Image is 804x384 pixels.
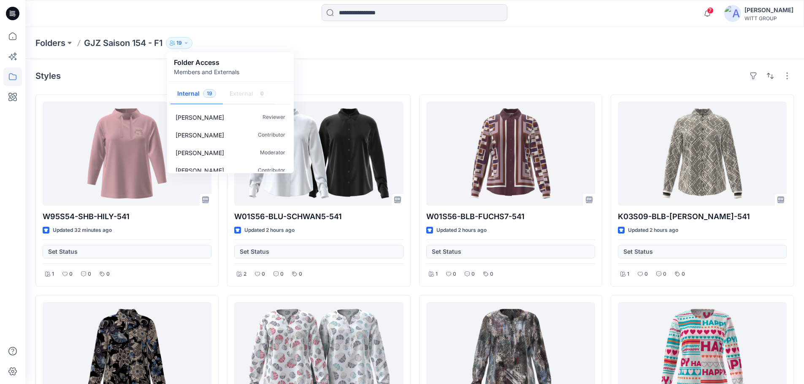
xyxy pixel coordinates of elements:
p: Folder Access [174,57,239,67]
p: Contributor [258,131,285,140]
div: [PERSON_NAME] [744,5,793,15]
p: 1 [52,270,54,279]
p: 0 [453,270,456,279]
button: External [223,83,274,105]
p: Reviewer [263,113,285,122]
p: 1 [627,270,629,279]
p: 0 [106,270,110,279]
p: Updated 2 hours ago [244,226,295,235]
p: Members and Externals [174,67,239,76]
a: K03S09-BLB-LEE-541 [618,102,787,206]
a: [PERSON_NAME]Moderator [169,144,292,161]
a: Folders [35,37,65,49]
p: Updated 32 minutes ago [53,226,112,235]
p: Updated 2 hours ago [628,226,678,235]
p: 0 [490,270,493,279]
p: W01S56-BLB-FUCHS7-541 [426,211,595,223]
span: 0 [257,89,268,98]
p: 0 [644,270,648,279]
button: 19 [166,37,192,49]
p: W01S56-BLU-SCHWAN5-541 [234,211,403,223]
p: W95S54-SHB-HILY-541 [43,211,211,223]
a: W01S56-BLB-FUCHS7-541 [426,102,595,206]
p: Ida Hecht [176,166,224,175]
button: Internal [171,83,223,105]
p: 0 [280,270,284,279]
p: Sarah Otte [176,113,224,122]
p: Contributor [258,166,285,175]
img: avatar [724,5,741,22]
a: [PERSON_NAME]Contributor [169,161,292,179]
p: 1 [436,270,438,279]
p: Moderator [260,148,285,157]
p: Marlies Schmidt [176,148,224,157]
p: 0 [682,270,685,279]
a: W01S56-BLU-SCHWAN5-541 [234,102,403,206]
p: 0 [262,270,265,279]
p: Phillip Ackermann [176,131,224,140]
span: 7 [707,7,714,14]
a: [PERSON_NAME]Contributor [169,126,292,144]
h4: Styles [35,71,61,81]
p: 2 [244,270,246,279]
a: [PERSON_NAME]Reviewer [169,108,292,126]
p: 0 [69,270,73,279]
p: GJZ Saison 154 - F1 [84,37,162,49]
p: Updated 2 hours ago [436,226,487,235]
div: WITT GROUP [744,15,793,21]
span: 19 [203,89,216,98]
p: 0 [299,270,302,279]
a: W95S54-SHB-HILY-541 [43,102,211,206]
p: 0 [471,270,475,279]
p: 0 [663,270,666,279]
p: 19 [176,38,182,48]
p: 0 [88,270,91,279]
p: K03S09-BLB-[PERSON_NAME]-541 [618,211,787,223]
